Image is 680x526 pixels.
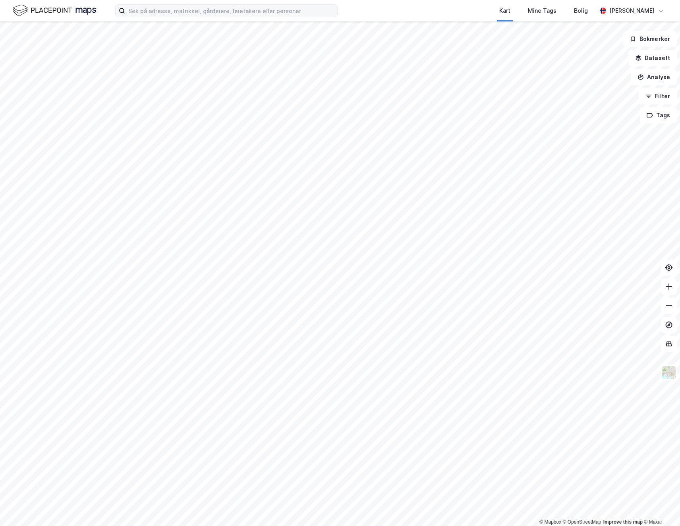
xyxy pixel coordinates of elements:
input: Søk på adresse, matrikkel, gårdeiere, leietakere eller personer [125,5,337,17]
div: [PERSON_NAME] [609,6,655,16]
div: Mine Tags [528,6,556,16]
div: Kart [499,6,510,16]
div: Kontrollprogram for chat [640,488,680,526]
div: Bolig [574,6,588,16]
iframe: Chat Widget [640,488,680,526]
img: logo.f888ab2527a4732fd821a326f86c7f29.svg [13,4,96,17]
